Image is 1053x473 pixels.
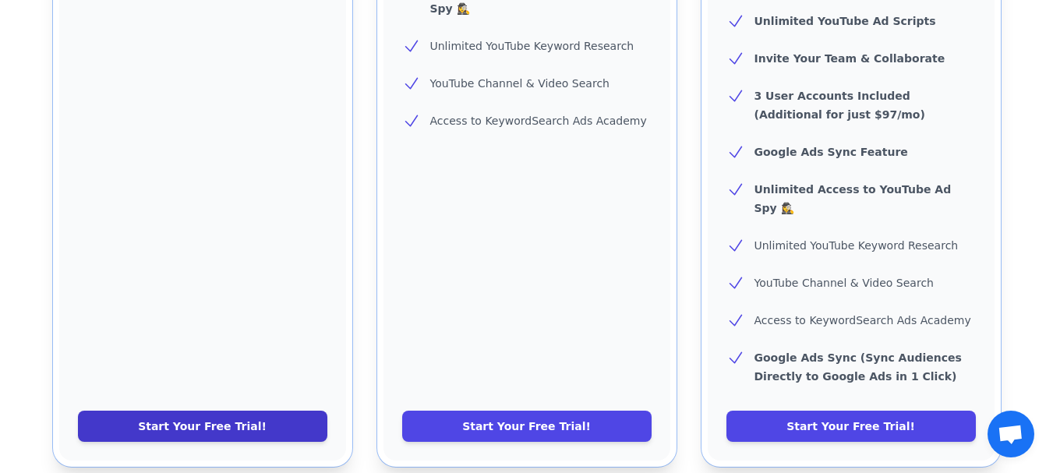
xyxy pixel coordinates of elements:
b: Unlimited Access to YouTube Ad Spy 🕵️‍♀️ [754,183,952,214]
b: Invite Your Team & Collaborate [754,52,945,65]
a: Open chat [988,411,1034,457]
b: Unlimited YouTube Ad Scripts [754,15,936,27]
a: Start Your Free Trial! [726,411,976,442]
span: Access to KeywordSearch Ads Academy [754,314,971,327]
span: YouTube Channel & Video Search [430,77,610,90]
b: 3 User Accounts Included (Additional for just $97/mo) [754,90,925,121]
b: Google Ads Sync (Sync Audiences Directly to Google Ads in 1 Click) [754,351,962,383]
span: Access to KeywordSearch Ads Academy [430,115,647,127]
span: YouTube Channel & Video Search [754,277,934,289]
a: Start Your Free Trial! [402,411,652,442]
span: Unlimited YouTube Keyword Research [754,239,959,252]
span: Unlimited YouTube Keyword Research [430,40,634,52]
b: Google Ads Sync Feature [754,146,908,158]
a: Start Your Free Trial! [78,411,327,442]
